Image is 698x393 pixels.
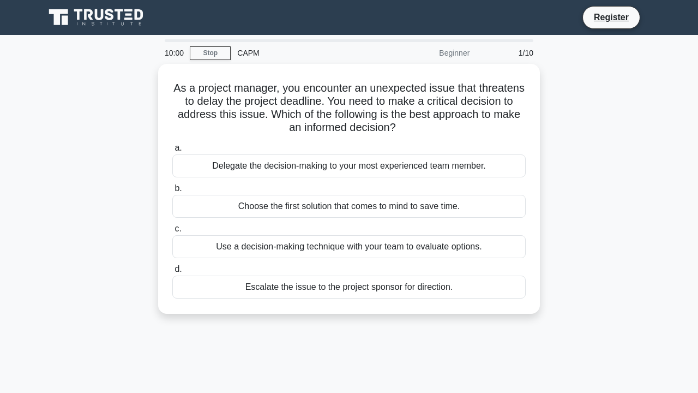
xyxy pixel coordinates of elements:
a: Register [587,10,635,24]
span: a. [174,143,182,152]
div: 10:00 [158,42,190,64]
h5: As a project manager, you encounter an unexpected issue that threatens to delay the project deadl... [171,81,527,135]
div: Escalate the issue to the project sponsor for direction. [172,276,526,299]
div: 1/10 [476,42,540,64]
div: Choose the first solution that comes to mind to save time. [172,195,526,218]
div: Delegate the decision-making to your most experienced team member. [172,154,526,177]
div: CAPM [231,42,381,64]
div: Beginner [381,42,476,64]
span: d. [174,264,182,273]
a: Stop [190,46,231,60]
span: c. [174,224,181,233]
div: Use a decision-making technique with your team to evaluate options. [172,235,526,258]
span: b. [174,183,182,193]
